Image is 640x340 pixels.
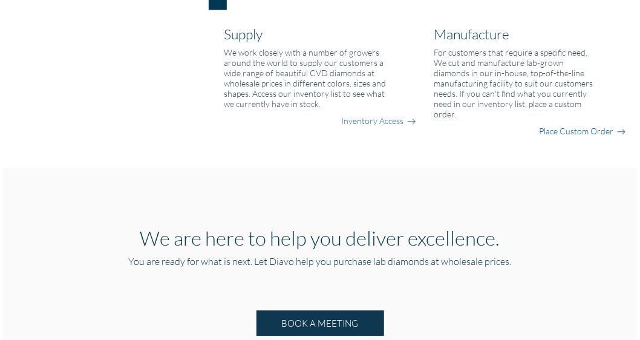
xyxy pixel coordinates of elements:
img: right-arrow [407,117,416,126]
img: right-arrow [616,127,626,137]
h2: Manufacture [434,25,626,42]
h6: For customers that require a specific need. We cut and manufacture lab-grown diamonds in our in-h... [434,47,597,119]
a: Place Custom Order [540,125,614,137]
h1: We are here to help you deliver excellence. [108,226,532,250]
a: Inventory Access [341,115,403,127]
a: BOOK A MEETING [256,310,384,336]
span: BOOK A MEETING [282,318,359,329]
h2: Supply [224,25,416,42]
h5: You are ready for what is next. Let Diavo help you purchase lab diamonds at wholesale prices. [108,255,532,278]
h6: We work closely with a number of growers around the world to supply our customers a wide range of... [224,47,387,109]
